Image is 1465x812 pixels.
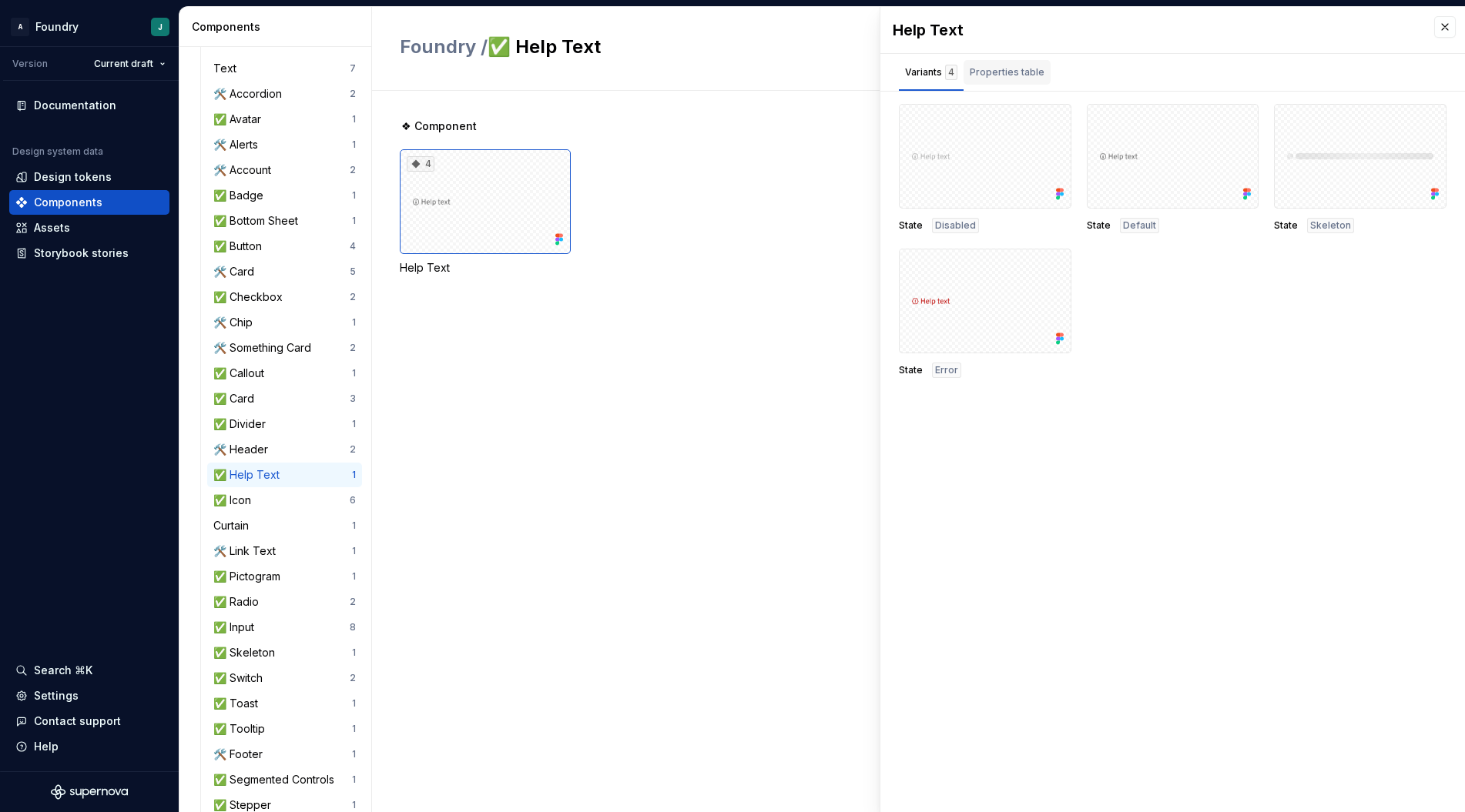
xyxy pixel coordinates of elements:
[34,246,129,261] div: Storybook stories
[34,713,121,729] div: Contact support
[352,799,356,811] div: 1
[1274,219,1298,232] span: State
[207,361,362,386] a: ✅ Callout1
[352,316,356,329] div: 1
[34,688,79,703] div: Settings
[9,165,169,189] a: Design tokens
[213,442,274,457] div: 🛠️ Header
[400,260,571,276] div: Help Text
[207,209,362,233] a: ✅ Bottom Sheet1
[935,364,958,376] span: Error
[34,739,59,754] div: Help
[207,336,362,360] a: 🛠️ Something Card2
[11,18,29,36] div: A
[34,98,116,113] div: Documentation
[893,19,1419,41] div: Help Text
[350,596,356,608] div: 2
[213,594,265,610] div: ✅ Radio
[400,149,571,276] div: 4Help Text
[207,488,362,513] a: ✅ Icon6
[1087,219,1111,232] span: State
[352,215,356,227] div: 1
[213,366,270,381] div: ✅ Callout
[350,443,356,456] div: 2
[213,315,259,330] div: 🛠️ Chip
[352,748,356,760] div: 1
[213,620,260,635] div: ✅ Input
[207,437,362,462] a: 🛠️ Header2
[207,234,362,259] a: ✅ Button4
[207,539,362,563] a: 🛠️ Link Text1
[350,672,356,684] div: 2
[350,240,356,252] div: 4
[352,189,356,202] div: 1
[207,183,362,208] a: ✅ Badge1
[9,216,169,240] a: Assets
[207,386,362,411] a: ✅ Card3
[213,289,289,305] div: ✅ Checkbox
[34,220,70,236] div: Assets
[9,734,169,759] button: Help
[935,219,976,232] span: Disabled
[207,742,362,767] a: 🛠️ Footer1
[352,697,356,710] div: 1
[213,162,277,178] div: 🛠️ Account
[9,683,169,708] a: Settings
[213,213,304,229] div: ✅ Bottom Sheet
[207,412,362,436] a: ✅ Divider1
[207,285,362,309] a: ✅ Checkbox2
[352,113,356,125] div: 1
[213,721,271,737] div: ✅ Tooltip
[213,670,269,686] div: ✅ Switch
[34,663,92,678] div: Search ⌘K
[9,241,169,266] a: Storybook stories
[213,696,264,711] div: ✅ Toast
[352,723,356,735] div: 1
[213,86,288,102] div: 🛠️ Accordion
[213,645,281,660] div: ✅ Skeleton
[207,259,362,284] a: 🛠️ Card5
[352,570,356,583] div: 1
[213,467,286,483] div: ✅ Help Text
[207,158,362,182] a: 🛠️ Account2
[350,291,356,303] div: 2
[899,219,923,232] span: State
[352,139,356,151] div: 1
[400,35,488,58] span: Foundry /
[350,494,356,506] div: 6
[207,615,362,640] a: ✅ Input8
[213,112,267,127] div: ✅ Avatar
[213,518,255,533] div: Curtain
[213,391,260,406] div: ✅ Card
[12,145,103,158] div: Design system data
[12,58,48,70] div: Version
[9,658,169,683] button: Search ⌘K
[350,342,356,354] div: 2
[350,88,356,100] div: 2
[905,65,957,80] div: Variants
[207,463,362,487] a: ✅ Help Text1
[213,493,257,508] div: ✅ Icon
[9,93,169,118] a: Documentation
[207,82,362,106] a: 🛠️ Accordion2
[401,119,477,134] span: ❖ Component
[945,65,957,80] div: 4
[213,137,264,152] div: 🛠️ Alerts
[213,543,282,559] div: 🛠️ Link Text
[350,164,356,176] div: 2
[192,19,365,35] div: Components
[213,747,269,762] div: 🛠️ Footer
[352,418,356,430] div: 1
[213,188,270,203] div: ✅ Badge
[207,640,362,665] a: ✅ Skeleton1
[213,340,317,356] div: 🛠️ Something Card
[207,691,362,716] a: ✅ Toast1
[207,666,362,690] a: ✅ Switch2
[207,590,362,614] a: ✅ Radio2
[213,569,287,584] div: ✅ Pictogram
[213,772,340,787] div: ✅ Segmented Controls
[970,65,1044,80] div: Properties table
[207,767,362,792] a: ✅ Segmented Controls1
[9,190,169,215] a: Components
[207,717,362,741] a: ✅ Tooltip1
